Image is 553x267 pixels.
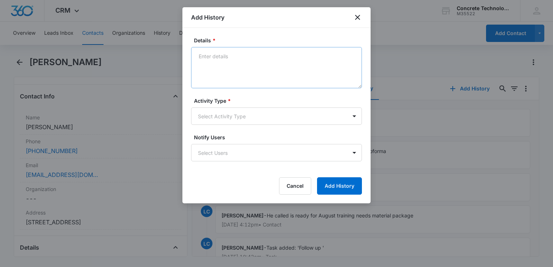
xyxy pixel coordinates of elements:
[194,133,365,141] label: Notify Users
[191,13,224,22] h1: Add History
[194,97,365,105] label: Activity Type
[194,37,365,44] label: Details
[353,13,362,22] button: close
[317,177,362,195] button: Add History
[279,177,311,195] button: Cancel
